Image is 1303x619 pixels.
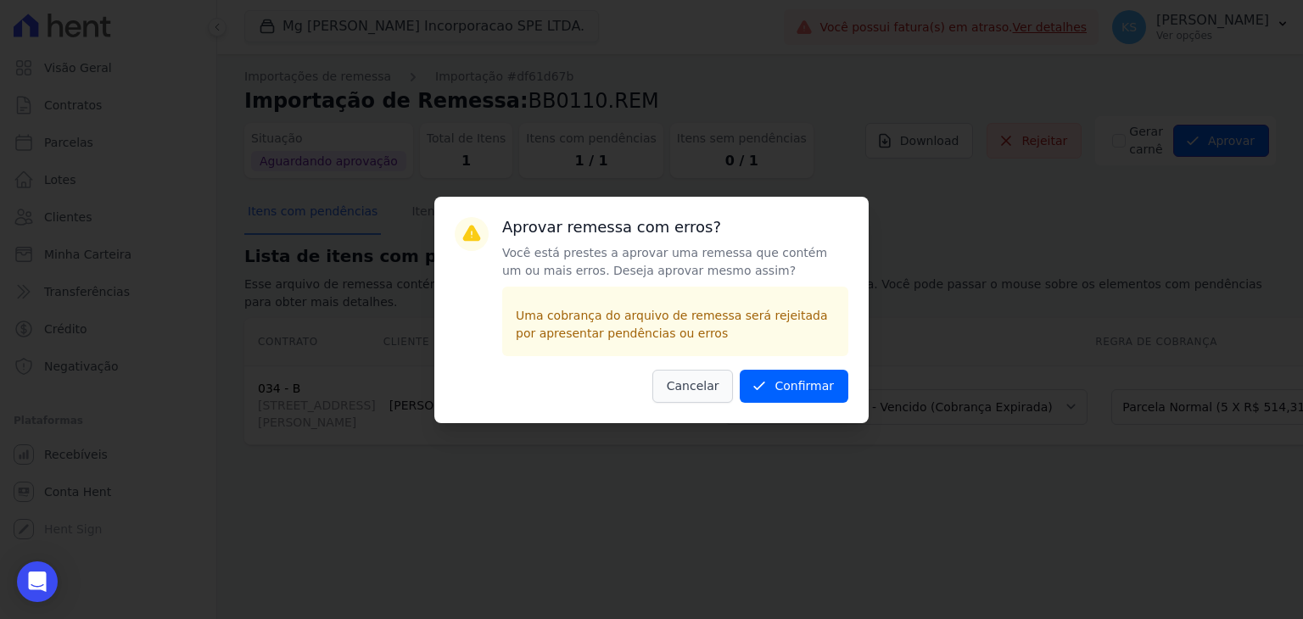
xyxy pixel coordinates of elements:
p: Uma cobrança do arquivo de remessa será rejeitada por apresentar pendências ou erros [516,307,835,343]
button: Confirmar [740,370,848,403]
h3: Aprovar remessa com erros? [502,217,848,237]
div: Open Intercom Messenger [17,561,58,602]
button: Cancelar [652,370,734,403]
p: Você está prestes a aprovar uma remessa que contém um ou mais erros. Deseja aprovar mesmo assim? [502,244,848,280]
